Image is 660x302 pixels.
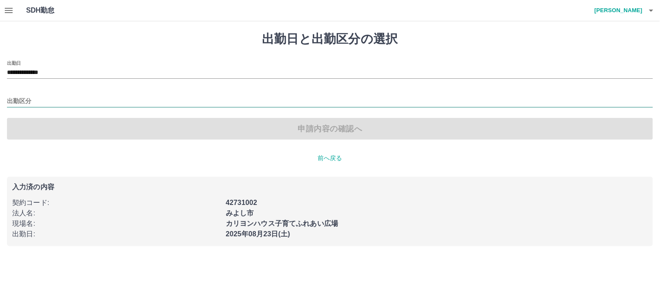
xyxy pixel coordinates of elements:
p: 前へ戻る [7,154,653,163]
p: 入力済の内容 [12,184,648,191]
p: 契約コード : [12,198,221,208]
p: 出勤日 : [12,229,221,239]
b: カリヨンハウス子育てふれあい広場 [226,220,338,227]
p: 法人名 : [12,208,221,218]
h1: 出勤日と出勤区分の選択 [7,32,653,47]
label: 出勤日 [7,60,21,66]
b: みよし市 [226,209,254,217]
b: 42731002 [226,199,257,206]
b: 2025年08月23日(土) [226,230,290,238]
p: 現場名 : [12,218,221,229]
